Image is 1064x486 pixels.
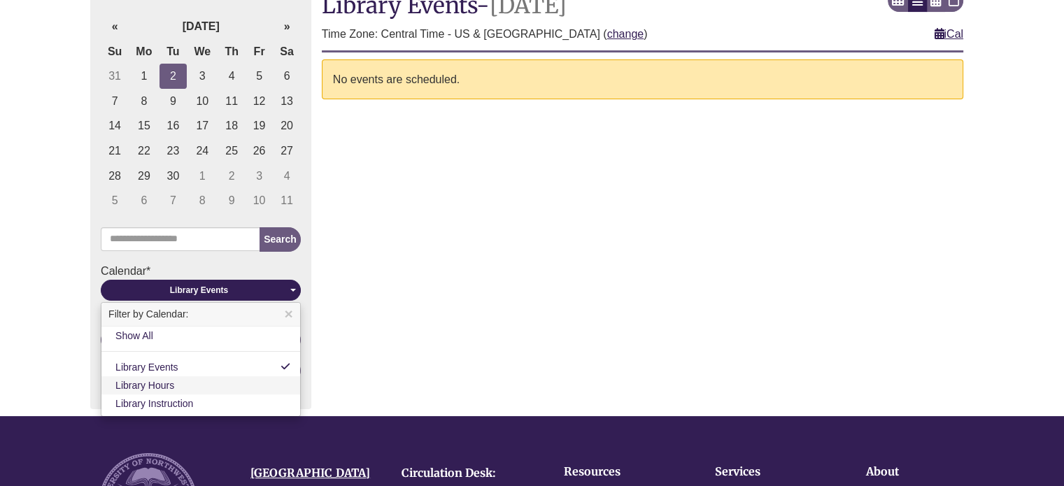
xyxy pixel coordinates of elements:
td: 12 [246,89,273,114]
th: [DATE] [129,14,273,39]
td: 31 [101,64,129,89]
td: 4 [218,64,245,89]
td: 27 [273,138,301,164]
td: 21 [101,138,129,164]
span: Library Instruction [115,396,193,410]
td: 1 [187,164,218,189]
td: 26 [246,138,273,164]
h4: About [866,466,974,478]
td: 9 [159,89,187,114]
td: 6 [273,64,301,89]
td: 22 [129,138,159,164]
h4: Services [715,466,823,478]
td: 1 [129,64,159,89]
td: 13 [273,89,301,114]
td: 11 [218,89,245,114]
th: Sa [273,39,301,64]
span: Show All [115,329,153,343]
td: 6 [129,188,159,213]
td: 20 [273,113,301,138]
td: 8 [129,89,159,114]
a: iCal [934,28,963,40]
td: 5 [101,188,129,213]
th: We [187,39,218,64]
th: Mo [129,39,159,64]
th: « [101,14,129,39]
td: 28 [101,164,129,189]
h4: Circulation Desk: [402,467,532,480]
div: Time Zone: Central Time - US & [GEOGRAPHIC_DATA] ( ) [322,25,963,43]
td: 9 [218,188,245,213]
span: Library Hours [115,378,174,392]
td: 10 [187,89,218,114]
button: Library Events [101,280,301,301]
td: 3 [187,64,218,89]
td: 2 [159,64,187,89]
span: Library Events [115,360,178,374]
th: Th [218,39,245,64]
td: 16 [159,113,187,138]
div: No events are scheduled. [322,59,963,100]
td: 19 [246,113,273,138]
td: 29 [129,164,159,189]
td: 7 [101,89,129,114]
th: Tu [159,39,187,64]
td: 11 [273,188,301,213]
a: [GEOGRAPHIC_DATA] [250,466,370,480]
td: 4 [273,164,301,189]
td: 14 [101,113,129,138]
button: Search [260,227,301,252]
td: 30 [159,164,187,189]
td: 24 [187,138,218,164]
td: 10 [246,188,273,213]
div: Filter by Calendar: [101,303,300,326]
td: 25 [218,138,245,164]
a: change [607,28,644,40]
th: » [273,14,301,39]
td: 8 [187,188,218,213]
td: 23 [159,138,187,164]
td: 15 [129,113,159,138]
table: Date Picker [101,14,301,213]
label: Calendar [101,262,150,280]
td: 3 [246,164,273,189]
th: Su [101,39,129,64]
td: 17 [187,113,218,138]
th: Fr [246,39,273,64]
input: Search for event... [101,227,260,251]
td: 18 [218,113,245,138]
div: Library Events [105,284,293,296]
h4: Resources [564,466,672,478]
td: 5 [246,64,273,89]
td: 2 [218,164,245,189]
span: Required [146,265,150,277]
td: 7 [159,188,187,213]
button: × [285,306,293,321]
